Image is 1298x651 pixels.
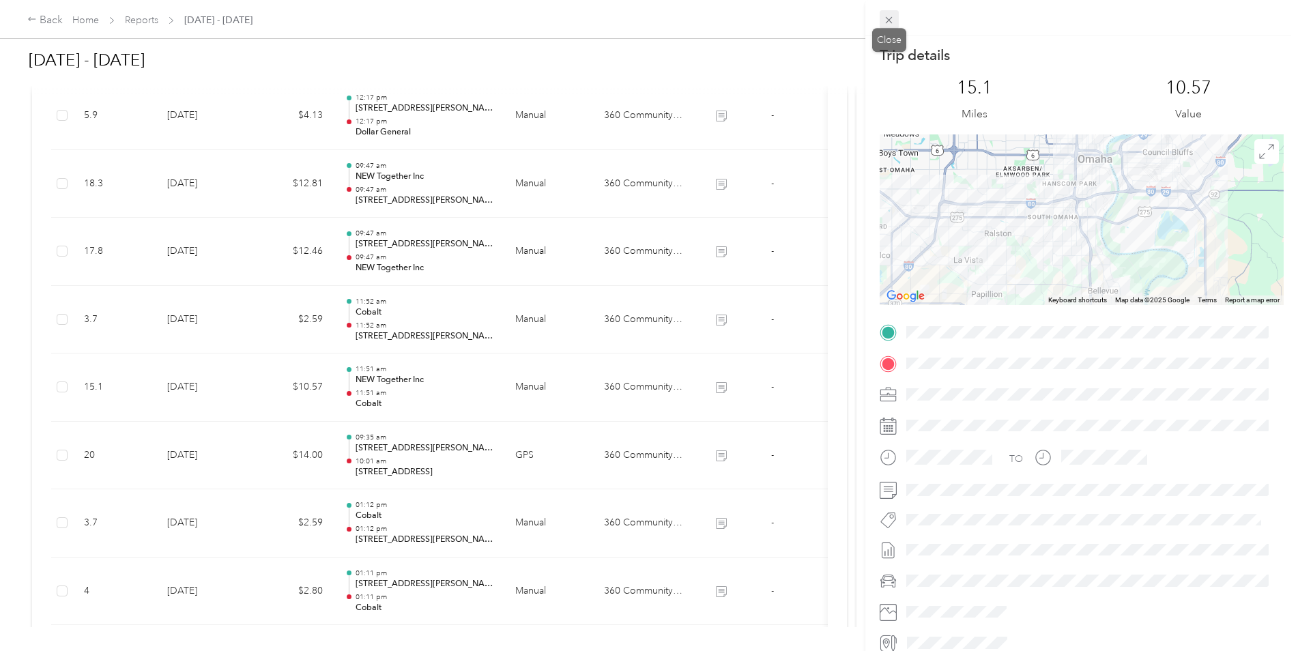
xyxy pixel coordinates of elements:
[1048,295,1107,305] button: Keyboard shortcuts
[1175,106,1202,123] p: Value
[883,287,928,305] a: Open this area in Google Maps (opens a new window)
[1115,296,1189,304] span: Map data ©2025 Google
[872,28,906,52] div: Close
[957,77,992,99] p: 15.1
[1166,77,1211,99] p: 10.57
[883,287,928,305] img: Google
[962,106,987,123] p: Miles
[1222,575,1298,651] iframe: Everlance-gr Chat Button Frame
[1198,296,1217,304] a: Terms (opens in new tab)
[880,46,950,65] p: Trip details
[1225,296,1280,304] a: Report a map error
[1009,452,1023,466] div: TO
